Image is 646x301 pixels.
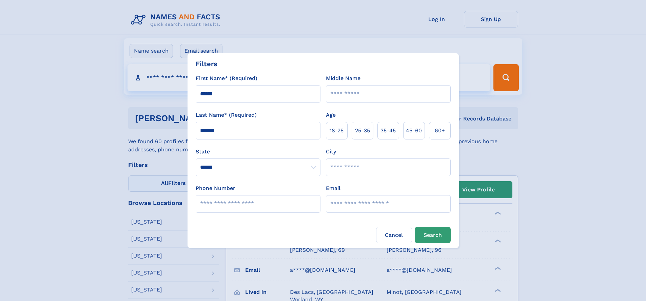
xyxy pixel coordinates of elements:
[326,184,340,192] label: Email
[406,127,422,135] span: 45‑60
[376,227,412,243] label: Cancel
[196,148,320,156] label: State
[196,184,235,192] label: Phone Number
[196,111,257,119] label: Last Name* (Required)
[326,148,336,156] label: City
[355,127,370,135] span: 25‑35
[415,227,451,243] button: Search
[196,74,257,82] label: First Name* (Required)
[326,111,336,119] label: Age
[196,59,217,69] div: Filters
[380,127,396,135] span: 35‑45
[330,127,344,135] span: 18‑25
[435,127,445,135] span: 60+
[326,74,360,82] label: Middle Name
